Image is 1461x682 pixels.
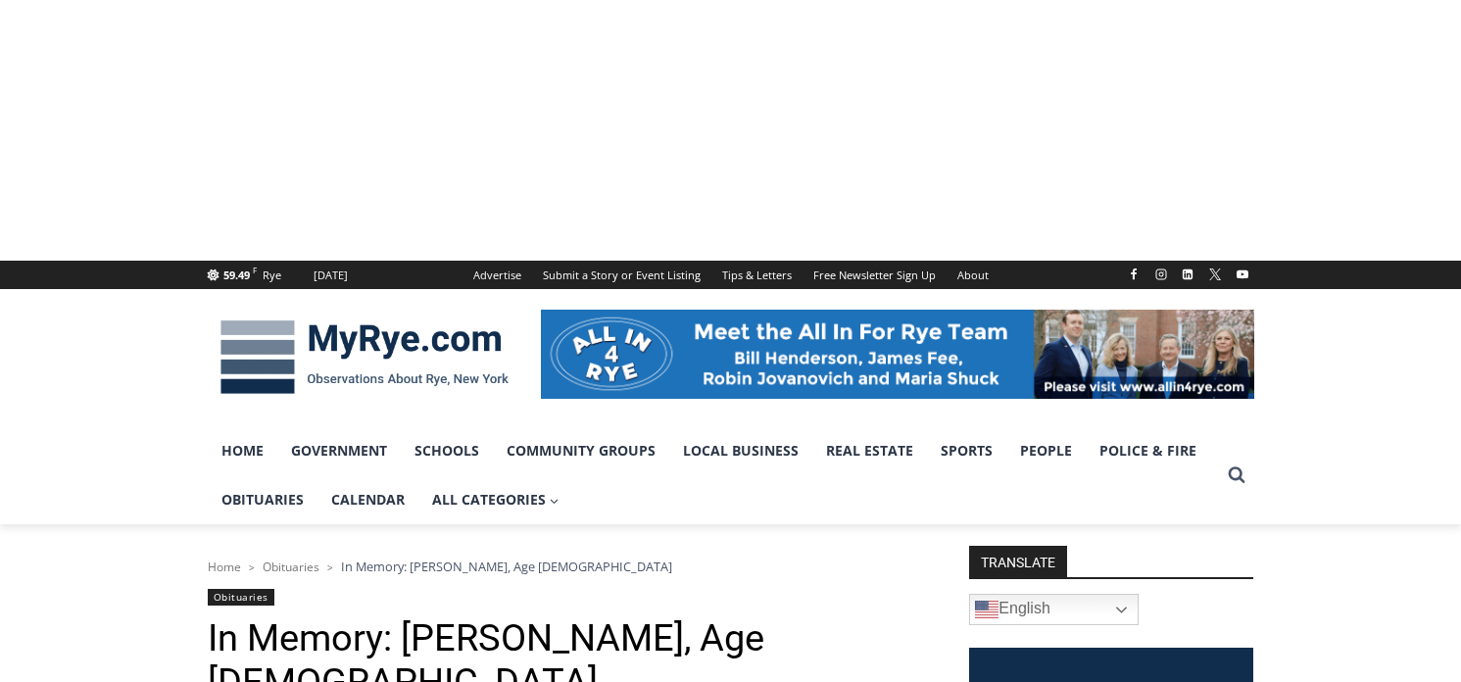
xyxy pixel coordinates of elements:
a: People [1006,426,1086,475]
nav: Primary Navigation [208,426,1219,525]
button: View Search Form [1219,458,1254,493]
nav: Breadcrumbs [208,557,918,576]
a: Instagram [1149,263,1173,286]
a: Police & Fire [1086,426,1210,475]
a: Sports [927,426,1006,475]
a: Government [277,426,401,475]
div: Rye [263,267,281,284]
a: Obituaries [263,559,319,575]
a: Facebook [1122,263,1145,286]
img: All in for Rye [541,310,1254,398]
nav: Secondary Navigation [463,261,999,289]
a: Community Groups [493,426,669,475]
a: All Categories [418,475,573,524]
div: [DATE] [314,267,348,284]
a: YouTube [1231,263,1254,286]
a: Submit a Story or Event Listing [532,261,711,289]
a: Tips & Letters [711,261,803,289]
span: > [327,560,333,574]
a: Calendar [317,475,418,524]
span: In Memory: [PERSON_NAME], Age [DEMOGRAPHIC_DATA] [341,558,672,575]
span: All Categories [432,489,560,511]
a: Real Estate [812,426,927,475]
a: Free Newsletter Sign Up [803,261,947,289]
a: Obituaries [208,475,317,524]
a: Home [208,426,277,475]
a: Home [208,559,241,575]
a: X [1203,263,1227,286]
strong: TRANSLATE [969,546,1067,577]
a: English [969,594,1139,625]
a: Local Business [669,426,812,475]
span: > [249,560,255,574]
a: Schools [401,426,493,475]
img: en [975,598,998,621]
span: 59.49 [223,268,250,282]
a: Advertise [463,261,532,289]
a: About [947,261,999,289]
img: MyRye.com [208,307,521,409]
a: Obituaries [208,589,274,606]
a: Linkedin [1176,263,1199,286]
span: F [253,265,257,275]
